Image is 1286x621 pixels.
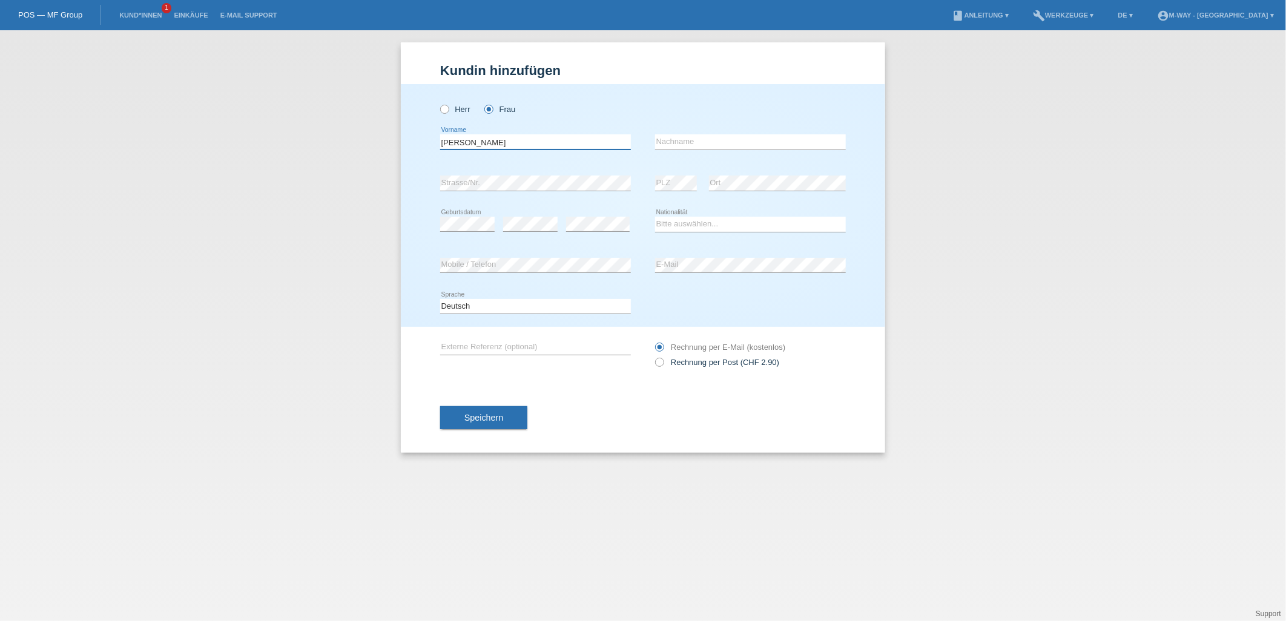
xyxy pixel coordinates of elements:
[1256,609,1281,618] a: Support
[946,11,1015,19] a: bookAnleitung ▾
[440,105,448,113] input: Herr
[113,11,168,19] a: Kund*innen
[952,10,964,22] i: book
[655,343,785,352] label: Rechnung per E-Mail (kostenlos)
[214,11,283,19] a: E-Mail Support
[484,105,492,113] input: Frau
[484,105,515,114] label: Frau
[1151,11,1280,19] a: account_circlem-way - [GEOGRAPHIC_DATA] ▾
[168,11,214,19] a: Einkäufe
[440,406,527,429] button: Speichern
[1033,10,1045,22] i: build
[655,343,663,358] input: Rechnung per E-Mail (kostenlos)
[162,3,171,13] span: 1
[655,358,663,373] input: Rechnung per Post (CHF 2.90)
[1112,11,1139,19] a: DE ▾
[1157,10,1169,22] i: account_circle
[440,105,470,114] label: Herr
[655,358,779,367] label: Rechnung per Post (CHF 2.90)
[18,10,82,19] a: POS — MF Group
[1027,11,1100,19] a: buildWerkzeuge ▾
[464,413,503,422] span: Speichern
[440,63,846,78] h1: Kundin hinzufügen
